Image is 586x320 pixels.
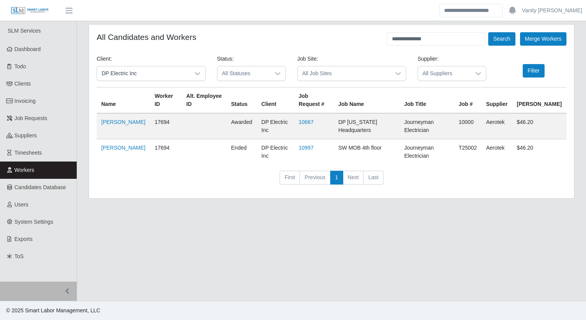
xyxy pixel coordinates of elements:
[454,139,481,165] td: T25002
[11,7,49,15] img: SLM Logo
[97,32,196,42] h4: All Candidates and Workers
[522,7,582,15] a: Vanity [PERSON_NAME]
[297,55,318,63] label: Job Site:
[97,55,112,63] label: Client:
[257,87,294,114] th: Client
[400,87,454,114] th: Job Title
[439,4,503,17] input: Search
[97,171,566,191] nav: pagination
[512,139,566,165] td: $46.20
[418,66,471,81] span: All Suppliers
[227,87,257,114] th: Status
[8,28,41,34] span: SLM Services
[15,236,33,242] span: Exports
[101,145,145,151] a: [PERSON_NAME]
[217,66,270,81] span: All Statuses
[15,63,26,69] span: Todo
[97,87,150,114] th: Name
[227,113,257,139] td: awarded
[294,87,334,114] th: Job Request #
[454,113,481,139] td: 10000
[334,139,400,165] td: SW MOB 4th floor
[400,139,454,165] td: Journeyman Electrician
[15,201,29,208] span: Users
[6,307,100,313] span: © 2025 Smart Labor Management, LLC
[334,113,400,139] td: DP [US_STATE] Headquarters
[481,113,512,139] td: Aerotek
[257,113,294,139] td: DP Electric Inc
[15,81,31,87] span: Clients
[512,113,566,139] td: $46.20
[15,167,35,173] span: Workers
[520,32,566,46] button: Merge Workers
[481,139,512,165] td: Aerotek
[150,113,182,139] td: 17694
[227,139,257,165] td: ended
[512,87,566,114] th: [PERSON_NAME]
[182,87,227,114] th: Alt. Employee ID
[150,87,182,114] th: Worker ID
[298,66,390,81] span: All Job Sites
[217,55,234,63] label: Status:
[15,132,37,139] span: Suppliers
[418,55,439,63] label: Supplier:
[299,145,314,151] a: 10997
[15,98,36,104] span: Invoicing
[400,113,454,139] td: Journeyman Electrician
[101,119,145,125] a: [PERSON_NAME]
[330,171,343,185] a: 1
[523,64,545,78] button: Filter
[481,87,512,114] th: Supplier
[97,66,190,81] span: DP Electric Inc
[454,87,481,114] th: Job #
[488,32,515,46] button: Search
[15,184,66,190] span: Candidates Database
[299,119,314,125] a: 10667
[15,253,24,259] span: ToS
[15,150,42,156] span: Timesheets
[15,46,41,52] span: Dashboard
[150,139,182,165] td: 17694
[334,87,400,114] th: Job Name
[257,139,294,165] td: DP Electric Inc
[15,219,53,225] span: System Settings
[15,115,48,121] span: Job Requests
